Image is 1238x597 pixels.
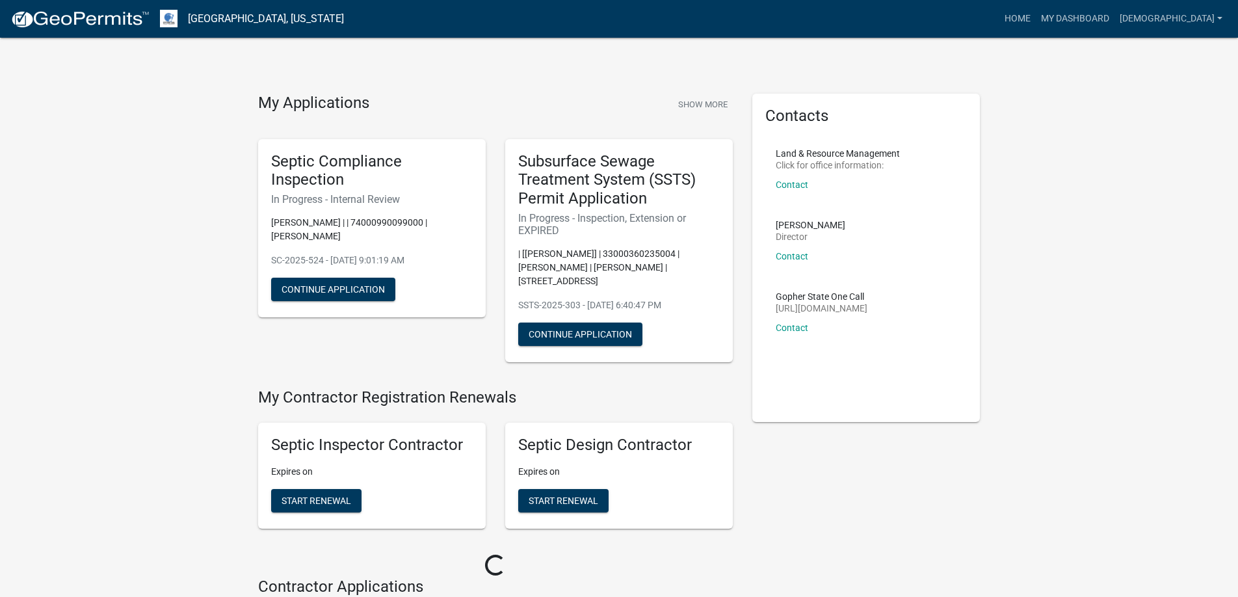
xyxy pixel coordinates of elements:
[776,179,808,190] a: Contact
[518,247,720,288] p: | [[PERSON_NAME]] | 33000360235004 | [PERSON_NAME] | [PERSON_NAME] | [STREET_ADDRESS]
[258,577,733,596] h4: Contractor Applications
[258,388,733,539] wm-registration-list-section: My Contractor Registration Renewals
[188,8,344,30] a: [GEOGRAPHIC_DATA], [US_STATE]
[776,292,867,301] p: Gopher State One Call
[529,495,598,505] span: Start Renewal
[673,94,733,115] button: Show More
[258,94,369,113] h4: My Applications
[518,152,720,208] h5: Subsurface Sewage Treatment System (SSTS) Permit Application
[518,465,720,479] p: Expires on
[271,278,395,301] button: Continue Application
[999,7,1036,31] a: Home
[776,220,845,230] p: [PERSON_NAME]
[776,149,900,158] p: Land & Resource Management
[258,388,733,407] h4: My Contractor Registration Renewals
[271,436,473,455] h5: Septic Inspector Contractor
[271,152,473,190] h5: Septic Compliance Inspection
[271,489,362,512] button: Start Renewal
[776,323,808,333] a: Contact
[518,212,720,237] h6: In Progress - Inspection, Extension or EXPIRED
[776,304,867,313] p: [URL][DOMAIN_NAME]
[776,251,808,261] a: Contact
[518,323,642,346] button: Continue Application
[518,436,720,455] h5: Septic Design Contractor
[271,193,473,206] h6: In Progress - Internal Review
[518,489,609,512] button: Start Renewal
[160,10,178,27] img: Otter Tail County, Minnesota
[765,107,967,126] h5: Contacts
[271,254,473,267] p: SC-2025-524 - [DATE] 9:01:19 AM
[271,216,473,243] p: [PERSON_NAME] | | 74000990099000 | [PERSON_NAME]
[776,161,900,170] p: Click for office information:
[1114,7,1228,31] a: [DEMOGRAPHIC_DATA]
[518,298,720,312] p: SSTS-2025-303 - [DATE] 6:40:47 PM
[282,495,351,505] span: Start Renewal
[1036,7,1114,31] a: My Dashboard
[271,465,473,479] p: Expires on
[776,232,845,241] p: Director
